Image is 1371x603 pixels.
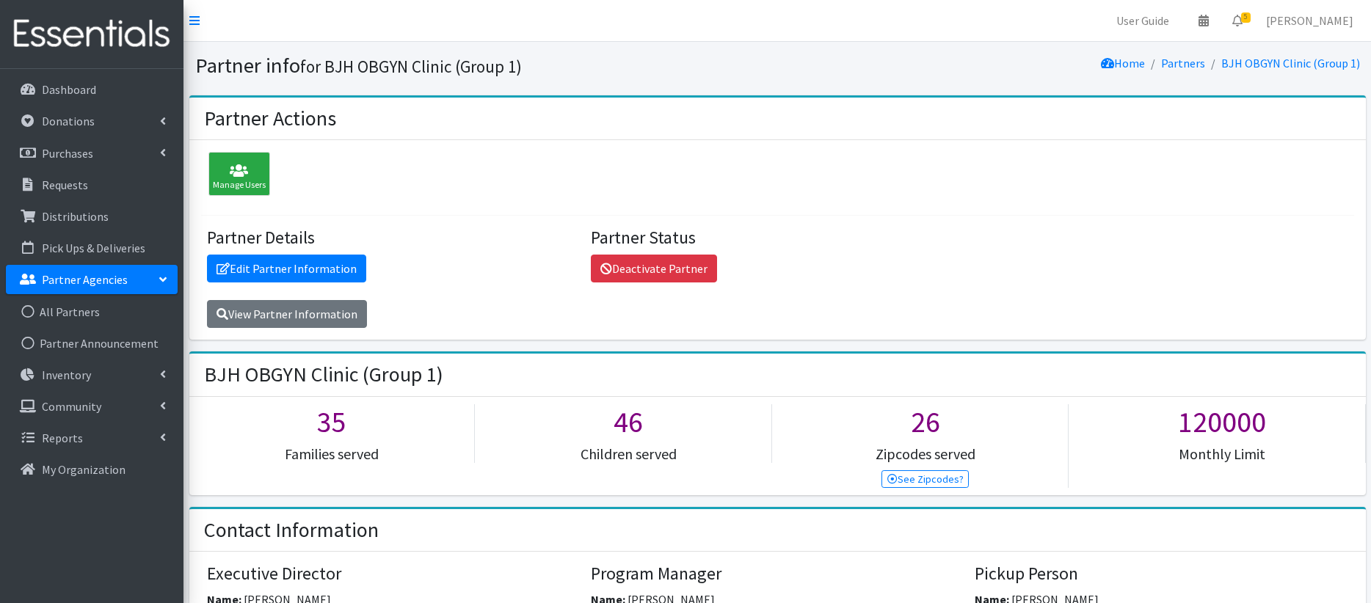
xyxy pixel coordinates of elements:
[783,404,1069,439] h1: 26
[6,233,178,263] a: Pick Ups & Deliveries
[189,445,475,463] h5: Families served
[42,241,145,255] p: Pick Ups & Deliveries
[6,360,178,390] a: Inventory
[6,139,178,168] a: Purchases
[201,169,270,183] a: Manage Users
[6,329,178,358] a: Partner Announcement
[42,114,95,128] p: Donations
[1080,445,1365,463] h5: Monthly Limit
[1101,56,1145,70] a: Home
[591,227,964,249] h4: Partner Status
[195,53,772,78] h1: Partner info
[42,82,96,97] p: Dashboard
[6,423,178,453] a: Reports
[207,227,580,249] h4: Partner Details
[6,297,178,326] a: All Partners
[486,404,771,439] h1: 46
[6,392,178,421] a: Community
[6,170,178,200] a: Requests
[6,202,178,231] a: Distributions
[42,272,128,287] p: Partner Agencies
[208,152,270,196] div: Manage Users
[486,445,771,463] h5: Children served
[300,56,522,77] small: for BJH OBGYN Clinic (Group 1)
[207,255,366,282] a: Edit Partner Information
[42,431,83,445] p: Reports
[6,455,178,484] a: My Organization
[207,300,367,328] a: View Partner Information
[591,255,717,282] a: Deactivate Partner
[204,362,443,387] h2: BJH OBGYN Clinic (Group 1)
[1161,56,1205,70] a: Partners
[1080,404,1365,439] h1: 120000
[6,10,178,59] img: HumanEssentials
[207,563,580,585] h4: Executive Director
[591,563,964,585] h4: Program Manager
[6,75,178,104] a: Dashboard
[1105,6,1181,35] a: User Guide
[42,368,91,382] p: Inventory
[881,470,969,488] a: See Zipcodes?
[42,209,109,224] p: Distributions
[1221,6,1254,35] a: 5
[189,404,475,439] h1: 35
[975,563,1348,585] h4: Pickup Person
[1254,6,1365,35] a: [PERSON_NAME]
[1241,12,1251,23] span: 5
[783,445,1069,463] h5: Zipcodes served
[204,518,379,543] h2: Contact Information
[6,106,178,136] a: Donations
[204,106,336,131] h2: Partner Actions
[42,146,93,161] p: Purchases
[6,265,178,294] a: Partner Agencies
[42,462,126,477] p: My Organization
[1221,56,1360,70] a: BJH OBGYN Clinic (Group 1)
[42,399,101,414] p: Community
[42,178,88,192] p: Requests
